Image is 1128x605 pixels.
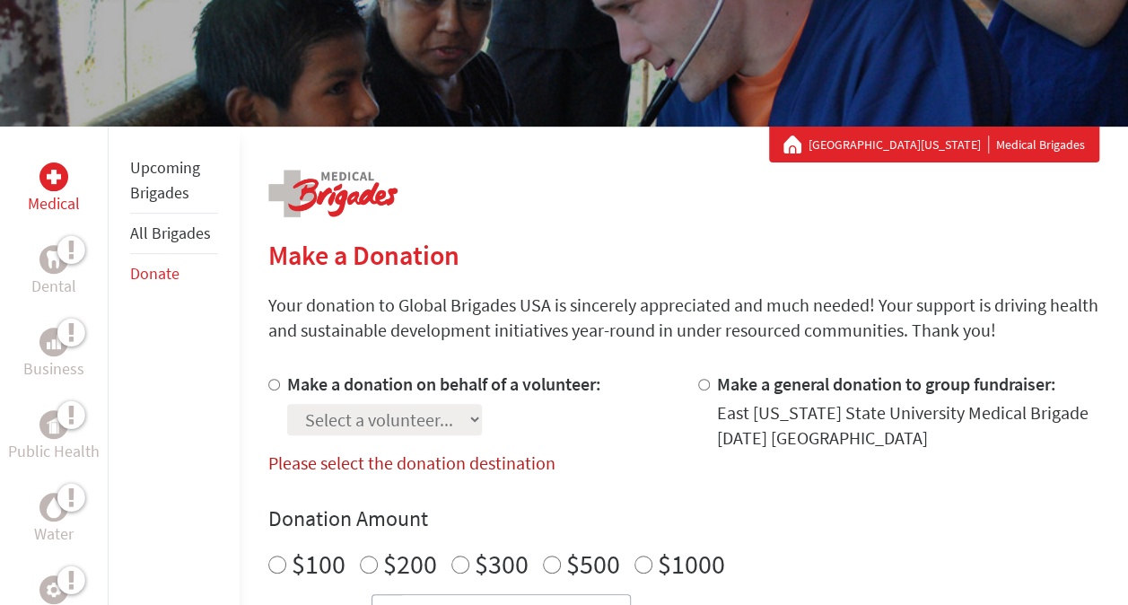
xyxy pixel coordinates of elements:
[268,452,555,474] label: Please select the donation destination
[130,157,200,203] a: Upcoming Brigades
[292,547,345,581] label: $100
[34,493,74,547] a: WaterWater
[23,328,84,381] a: BusinessBusiness
[47,335,61,349] img: Business
[47,416,61,434] img: Public Health
[39,162,68,191] div: Medical
[268,504,1099,533] h4: Donation Amount
[31,274,76,299] p: Dental
[809,136,989,153] a: [GEOGRAPHIC_DATA][US_STATE]
[47,583,61,597] img: Engineering
[130,214,218,254] li: All Brigades
[130,148,218,214] li: Upcoming Brigades
[717,373,1056,395] label: Make a general donation to group fundraiser:
[658,547,725,581] label: $1000
[39,410,68,439] div: Public Health
[34,522,74,547] p: Water
[566,547,620,581] label: $500
[130,254,218,294] li: Donate
[475,547,529,581] label: $300
[39,575,68,604] div: Engineering
[47,496,61,517] img: Water
[268,239,1099,271] h2: Make a Donation
[287,373,601,395] label: Make a donation on behalf of a volunteer:
[717,400,1099,451] div: East [US_STATE] State University Medical Brigade [DATE] [GEOGRAPHIC_DATA]
[39,493,68,522] div: Water
[8,439,100,464] p: Public Health
[28,191,80,216] p: Medical
[23,356,84,381] p: Business
[8,410,100,464] a: Public HealthPublic Health
[268,170,398,217] img: logo-medical.png
[130,263,179,284] a: Donate
[47,170,61,184] img: Medical
[31,245,76,299] a: DentalDental
[268,293,1099,343] p: Your donation to Global Brigades USA is sincerely appreciated and much needed! Your support is dr...
[130,223,211,243] a: All Brigades
[783,136,1085,153] div: Medical Brigades
[28,162,80,216] a: MedicalMedical
[383,547,437,581] label: $200
[39,245,68,274] div: Dental
[39,328,68,356] div: Business
[47,250,61,267] img: Dental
